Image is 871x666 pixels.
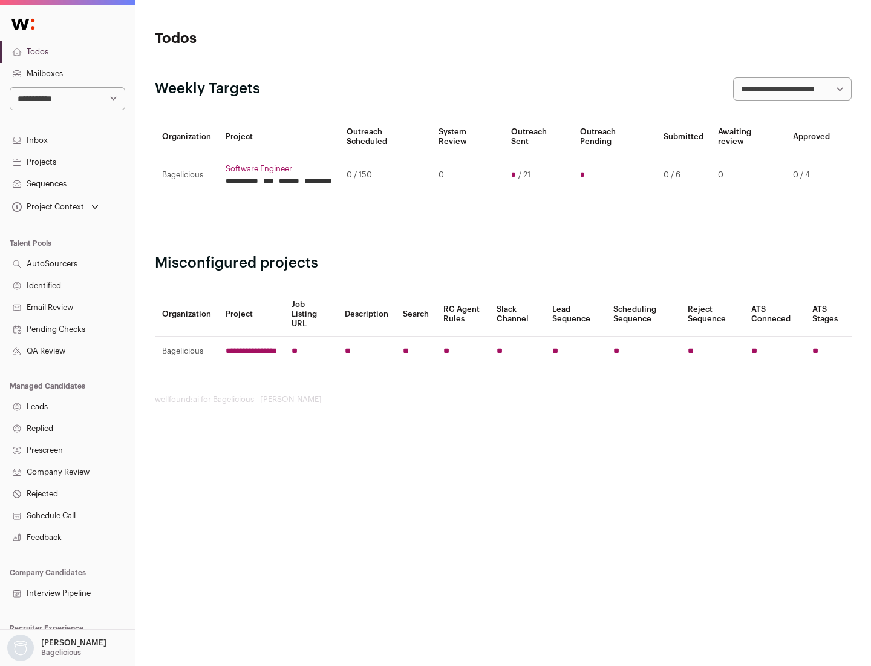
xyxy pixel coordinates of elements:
p: [PERSON_NAME] [41,638,106,648]
h2: Weekly Targets [155,79,260,99]
th: ATS Conneced [744,292,804,337]
th: System Review [431,120,503,154]
th: Search [396,292,436,337]
th: Lead Sequence [545,292,606,337]
th: Project [218,292,284,337]
td: 0 [711,154,786,196]
button: Open dropdown [10,199,101,216]
th: Reject Sequence [680,292,745,337]
th: Organization [155,292,218,337]
th: Approved [786,120,837,154]
td: Bagelicious [155,337,218,366]
td: 0 / 4 [786,154,837,196]
p: Bagelicious [41,648,81,658]
th: ATS Stages [805,292,852,337]
th: Outreach Pending [573,120,656,154]
th: Project [218,120,339,154]
div: Project Context [10,202,84,212]
th: RC Agent Rules [436,292,489,337]
button: Open dropdown [5,635,109,661]
th: Submitted [656,120,711,154]
td: 0 [431,154,503,196]
td: 0 / 6 [656,154,711,196]
span: / 21 [518,170,530,180]
th: Job Listing URL [284,292,338,337]
h2: Misconfigured projects [155,254,852,273]
img: Wellfound [5,12,41,36]
th: Description [338,292,396,337]
th: Outreach Scheduled [339,120,431,154]
th: Outreach Sent [504,120,573,154]
th: Awaiting review [711,120,786,154]
th: Scheduling Sequence [606,292,680,337]
td: 0 / 150 [339,154,431,196]
img: nopic.png [7,635,34,661]
th: Organization [155,120,218,154]
h1: Todos [155,29,387,48]
footer: wellfound:ai for Bagelicious - [PERSON_NAME] [155,395,852,404]
td: Bagelicious [155,154,218,196]
th: Slack Channel [489,292,545,337]
a: Software Engineer [226,164,332,174]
